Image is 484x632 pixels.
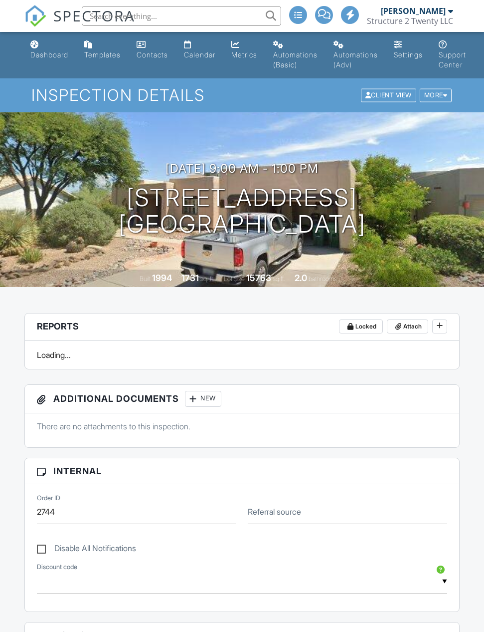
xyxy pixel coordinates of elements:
div: 15763 [246,273,271,283]
h3: Internal [25,458,460,484]
div: Settings [394,50,423,59]
div: Support Center [439,50,466,69]
div: Automations (Adv) [333,50,378,69]
a: Automations (Advanced) [329,36,382,74]
div: [PERSON_NAME] [381,6,446,16]
a: Automations (Basic) [269,36,322,74]
span: SPECTORA [53,5,135,26]
div: New [185,391,221,407]
div: Calendar [184,50,215,59]
span: sq.ft. [273,275,285,283]
span: bathrooms [309,275,337,283]
a: Metrics [227,36,261,64]
div: Templates [84,50,121,59]
label: Discount code [37,563,77,572]
div: Automations (Basic) [273,50,318,69]
div: Structure 2 Twenty LLC [367,16,453,26]
span: Lot Size [224,275,245,283]
label: Order ID [37,494,60,503]
input: Search everything... [82,6,281,26]
div: Dashboard [30,50,68,59]
a: Contacts [133,36,172,64]
span: Built [140,275,151,283]
p: There are no attachments to this inspection. [37,421,448,432]
a: Dashboard [26,36,72,64]
label: Disable All Notifications [37,544,136,556]
div: Client View [361,89,416,102]
img: The Best Home Inspection Software - Spectora [24,5,46,27]
span: sq. ft. [200,275,214,283]
h1: [STREET_ADDRESS] [GEOGRAPHIC_DATA] [119,185,366,238]
label: Referral source [248,506,301,517]
div: More [420,89,452,102]
a: Client View [360,91,419,98]
div: 2.0 [295,273,307,283]
div: Metrics [231,50,257,59]
h3: [DATE] 9:00 am - 1:00 pm [165,162,319,175]
a: Calendar [180,36,219,64]
a: Settings [390,36,427,64]
a: SPECTORA [24,13,135,34]
div: Contacts [137,50,168,59]
h3: Additional Documents [25,385,460,413]
a: Templates [80,36,125,64]
div: 1731 [181,273,199,283]
div: 1994 [152,273,172,283]
h1: Inspection Details [31,86,453,104]
a: Support Center [435,36,470,74]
